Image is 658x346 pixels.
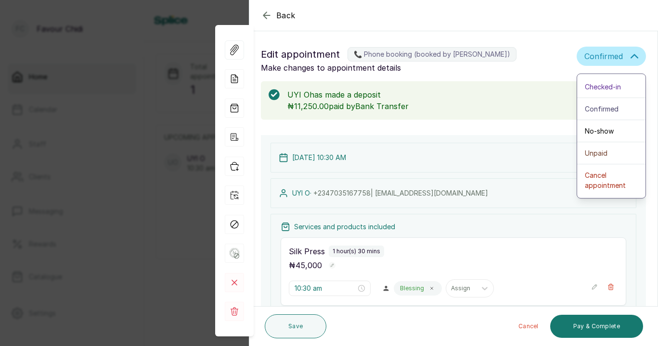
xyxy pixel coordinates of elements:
span: 45,000 [296,260,322,270]
p: UYI O has made a deposit [287,89,638,100]
p: UYI O · [292,188,488,198]
button: Checked-in [577,76,645,98]
span: Confirmed [584,50,623,62]
span: Back [276,10,296,21]
input: Select time [295,283,356,294]
span: Checked-in [585,82,621,92]
span: Edit appointment [261,47,340,62]
button: Cancel appointment [577,164,645,196]
p: Make changes to appointment details [261,62,573,74]
button: Pay & Complete [550,315,643,338]
button: Save [265,314,326,338]
button: Unpaid [577,142,645,164]
span: Confirmed [585,104,619,114]
button: Confirmed [577,47,646,66]
button: Back [261,10,296,21]
button: No-show [577,120,645,142]
p: [DATE] 10:30 AM [292,153,346,162]
label: 📞 Phone booking (booked by [PERSON_NAME]) [348,47,516,62]
p: ₦ [289,259,322,271]
button: Confirmed [577,98,645,120]
p: Blessing [400,284,424,292]
span: No-show [585,126,614,136]
p: ₦11,250.00 paid by Bank Transfer [287,100,638,112]
span: Cancel appointment [585,170,638,190]
p: Silk Press [289,246,325,257]
p: 1 hour(s) 30 mins [333,247,380,255]
button: Cancel [511,315,546,338]
p: Services and products included [294,222,395,232]
span: Unpaid [585,148,607,158]
span: +234 7035167758 | [EMAIL_ADDRESS][DOMAIN_NAME] [313,189,488,197]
